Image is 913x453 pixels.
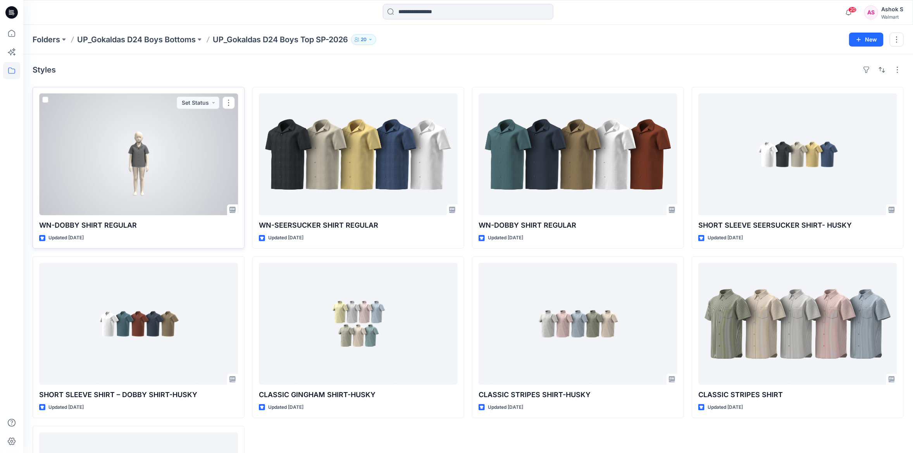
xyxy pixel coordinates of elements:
[351,34,376,45] button: 20
[259,93,458,215] a: WN-SEERSUCKER SHIRT REGULAR
[881,14,903,20] div: Walmart
[708,234,743,242] p: Updated [DATE]
[213,34,348,45] p: UP_Gokaldas D24 Boys Top SP-2026
[259,389,458,400] p: CLASSIC GINGHAM SHIRT-HUSKY
[268,403,303,412] p: Updated [DATE]
[488,234,523,242] p: Updated [DATE]
[864,5,878,19] div: AS
[698,389,897,400] p: CLASSIC STRIPES SHIRT
[361,35,367,44] p: 20
[39,389,238,400] p: SHORT SLEEVE SHIRT – DOBBY SHIRT-HUSKY
[479,220,677,231] p: WN-DOBBY SHIRT REGULAR
[848,7,857,13] span: 20
[479,263,677,385] a: CLASSIC STRIPES SHIRT-HUSKY
[77,34,196,45] a: UP_Gokaldas D24 Boys Bottoms
[698,220,897,231] p: SHORT SLEEVE SEERSUCKER SHIRT- HUSKY
[259,220,458,231] p: WN-SEERSUCKER SHIRT REGULAR
[708,403,743,412] p: Updated [DATE]
[39,263,238,385] a: SHORT SLEEVE SHIRT – DOBBY SHIRT-HUSKY
[479,389,677,400] p: CLASSIC STRIPES SHIRT-HUSKY
[698,93,897,215] a: SHORT SLEEVE SEERSUCKER SHIRT- HUSKY
[33,34,60,45] a: Folders
[849,33,884,47] button: New
[48,234,84,242] p: Updated [DATE]
[488,403,523,412] p: Updated [DATE]
[268,234,303,242] p: Updated [DATE]
[881,5,903,14] div: Ashok S
[259,263,458,385] a: CLASSIC GINGHAM SHIRT-HUSKY
[698,263,897,385] a: CLASSIC STRIPES SHIRT
[479,93,677,215] a: WN-DOBBY SHIRT REGULAR
[39,93,238,215] a: WN-DOBBY SHIRT REGULAR
[39,220,238,231] p: WN-DOBBY SHIRT REGULAR
[33,65,56,74] h4: Styles
[48,403,84,412] p: Updated [DATE]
